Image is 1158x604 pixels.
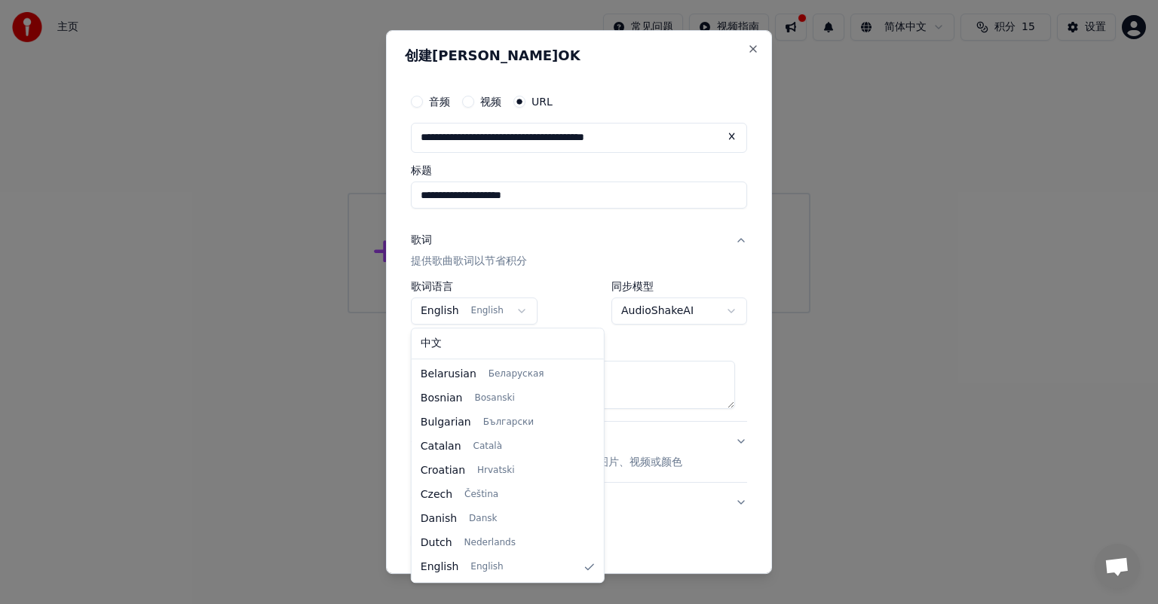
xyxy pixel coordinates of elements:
span: Bulgarian [421,415,471,430]
span: Belarusian [421,367,476,382]
span: English [470,561,503,573]
span: Dutch [421,535,452,551]
span: Bosanski [474,392,514,404]
span: Čeština [464,489,498,501]
span: Български [483,416,534,429]
span: 中文 [421,336,442,351]
span: Català [473,441,502,453]
span: Nederlands [464,537,516,549]
span: Dansk [469,513,497,525]
span: Danish [421,511,457,526]
span: Беларуская [489,368,544,380]
span: Catalan [421,439,461,454]
span: Bosnian [421,391,463,406]
span: Croatian [421,463,465,478]
span: English [421,560,459,575]
span: Czech [421,487,452,502]
span: Hrvatski [477,465,515,477]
